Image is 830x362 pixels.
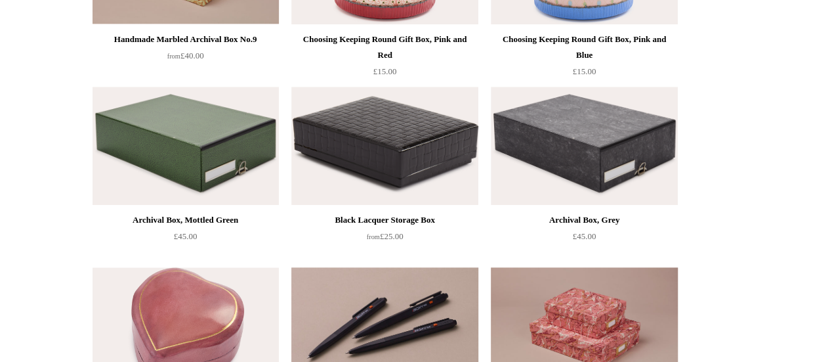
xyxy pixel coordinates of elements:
[291,212,478,266] a: Black Lacquer Storage Box from£25.00
[491,32,677,85] a: Choosing Keeping Round Gift Box, Pink and Blue £15.00
[494,212,674,228] div: Archival Box, Grey
[573,66,596,76] span: £15.00
[491,212,677,266] a: Archival Box, Grey £45.00
[291,87,478,205] img: Black Lacquer Storage Box
[373,66,397,76] span: £15.00
[167,51,204,60] span: £40.00
[491,87,677,205] a: Archival Box, Grey Archival Box, Grey
[295,212,474,228] div: Black Lacquer Storage Box
[174,231,197,241] span: £45.00
[93,32,279,85] a: Handmade Marbled Archival Box No.9 from£40.00
[96,212,276,228] div: Archival Box, Mottled Green
[93,87,279,205] a: Archival Box, Mottled Green Archival Box, Mottled Green
[96,32,276,47] div: Handmade Marbled Archival Box No.9
[291,87,478,205] a: Black Lacquer Storage Box Black Lacquer Storage Box
[93,87,279,205] img: Archival Box, Mottled Green
[494,32,674,63] div: Choosing Keeping Round Gift Box, Pink and Blue
[295,32,474,63] div: Choosing Keeping Round Gift Box, Pink and Red
[573,231,596,241] span: £45.00
[491,87,677,205] img: Archival Box, Grey
[167,53,180,60] span: from
[367,231,404,241] span: £25.00
[93,212,279,266] a: Archival Box, Mottled Green £45.00
[367,233,380,240] span: from
[291,32,478,85] a: Choosing Keeping Round Gift Box, Pink and Red £15.00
